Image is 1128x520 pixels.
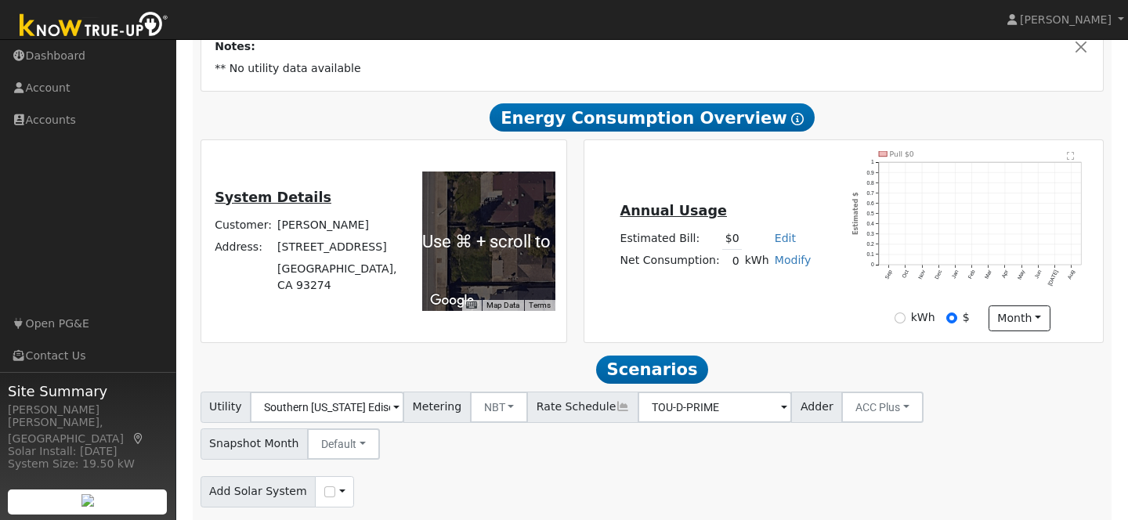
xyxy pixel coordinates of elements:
span: Add Solar System [201,476,316,507]
span: Rate Schedule [527,392,638,423]
a: Open this area in Google Maps (opens a new window) [426,291,478,311]
button: Map Data [486,300,519,311]
text: Apr [1000,269,1010,280]
text: 0.6 [866,200,874,206]
text: May [1017,269,1027,282]
i: Show Help [791,113,804,125]
text: 0 [871,262,874,268]
text: 0.2 [866,242,874,247]
button: ACC Plus [841,392,924,423]
label: kWh [911,309,935,326]
button: Close [1073,38,1090,55]
text: Pull $0 [890,150,914,158]
text: 0.7 [866,190,874,196]
text: 1 [871,160,874,165]
td: Address: [212,236,275,258]
text: Aug [1067,269,1076,281]
span: Metering [403,392,471,423]
text: Oct [901,269,909,280]
text:  [1067,152,1075,161]
text: Jun [1034,269,1043,280]
u: Annual Usage [620,203,727,218]
text: Dec [934,269,943,280]
div: [PERSON_NAME], [GEOGRAPHIC_DATA] [8,414,168,447]
a: Terms (opens in new tab) [529,301,551,309]
input: Select a Rate Schedule [638,392,792,423]
text: Feb [967,269,975,280]
button: Default [307,428,380,460]
td: [PERSON_NAME] [275,214,406,236]
text: 0.3 [866,232,874,237]
a: Map [132,432,146,445]
text: [DATE] [1047,269,1059,287]
div: Solar Install: [DATE] [8,443,168,460]
text: Sep [884,269,893,281]
td: Customer: [212,214,275,236]
text: Jan [951,269,960,280]
img: Know True-Up [12,9,176,44]
span: Scenarios [596,356,708,384]
span: [PERSON_NAME] [1020,13,1112,26]
span: Site Summary [8,381,168,402]
td: ** No utility data available [212,58,1093,80]
img: Google [426,291,478,311]
label: $ [963,309,970,326]
text: Nov [917,269,927,280]
text: 0.4 [866,222,874,227]
span: Adder [791,392,842,423]
div: System Size: 19.50 kW [8,456,168,472]
a: Modify [775,254,812,266]
input: $ [946,312,957,323]
td: [STREET_ADDRESS] [275,236,406,258]
text: 0.5 [866,211,874,216]
text: 0.9 [866,170,874,175]
div: [PERSON_NAME] [8,402,168,418]
input: Select a Utility [250,392,404,423]
text: 0.1 [866,252,874,258]
text: Mar [984,269,993,280]
td: kWh [742,250,772,273]
td: 0 [722,250,742,273]
input: kWh [895,312,906,323]
text: 0.8 [866,180,874,186]
td: $0 [722,227,742,250]
td: Net Consumption: [617,250,722,273]
td: [GEOGRAPHIC_DATA], CA 93274 [275,258,406,296]
a: Edit [775,232,796,244]
button: month [989,305,1050,332]
button: NBT [470,392,529,423]
u: System Details [215,190,331,205]
span: Energy Consumption Overview [490,103,814,132]
text: Estimated $ [851,192,859,235]
button: Keyboard shortcuts [466,300,477,311]
span: Utility [201,392,251,423]
strong: Notes: [215,40,255,52]
td: Estimated Bill: [617,227,722,250]
img: retrieve [81,494,94,507]
span: Snapshot Month [201,428,309,460]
